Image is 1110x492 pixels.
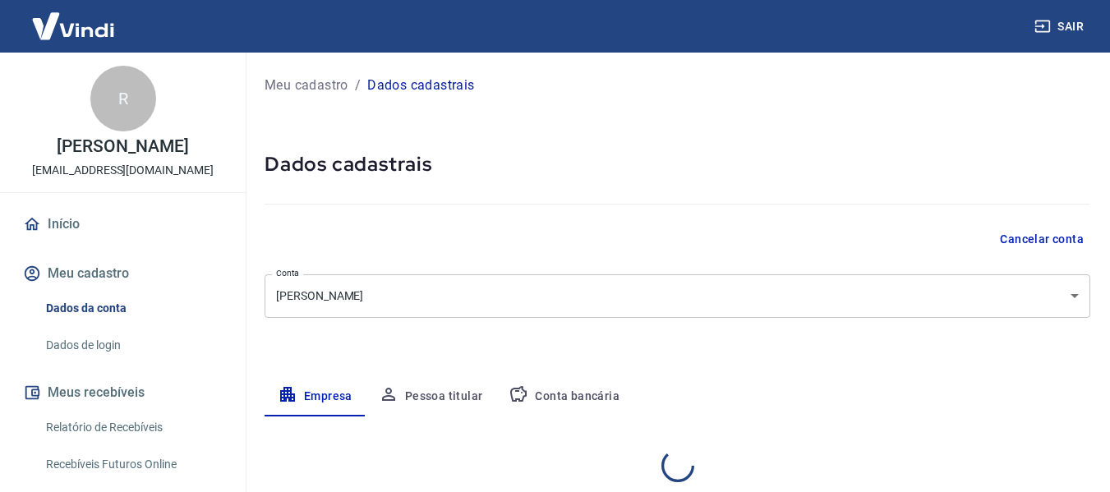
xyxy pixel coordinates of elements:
[57,138,188,155] p: [PERSON_NAME]
[366,377,496,416] button: Pessoa titular
[39,411,226,444] a: Relatório de Recebíveis
[39,329,226,362] a: Dados de login
[367,76,474,95] p: Dados cadastrais
[265,151,1090,177] h5: Dados cadastrais
[355,76,361,95] p: /
[495,377,633,416] button: Conta bancária
[20,255,226,292] button: Meu cadastro
[265,274,1090,318] div: [PERSON_NAME]
[90,66,156,131] div: R
[20,206,226,242] a: Início
[1031,11,1090,42] button: Sair
[265,377,366,416] button: Empresa
[20,1,127,51] img: Vindi
[276,267,299,279] label: Conta
[32,162,214,179] p: [EMAIL_ADDRESS][DOMAIN_NAME]
[20,375,226,411] button: Meus recebíveis
[39,292,226,325] a: Dados da conta
[265,76,348,95] a: Meu cadastro
[993,224,1090,255] button: Cancelar conta
[39,448,226,481] a: Recebíveis Futuros Online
